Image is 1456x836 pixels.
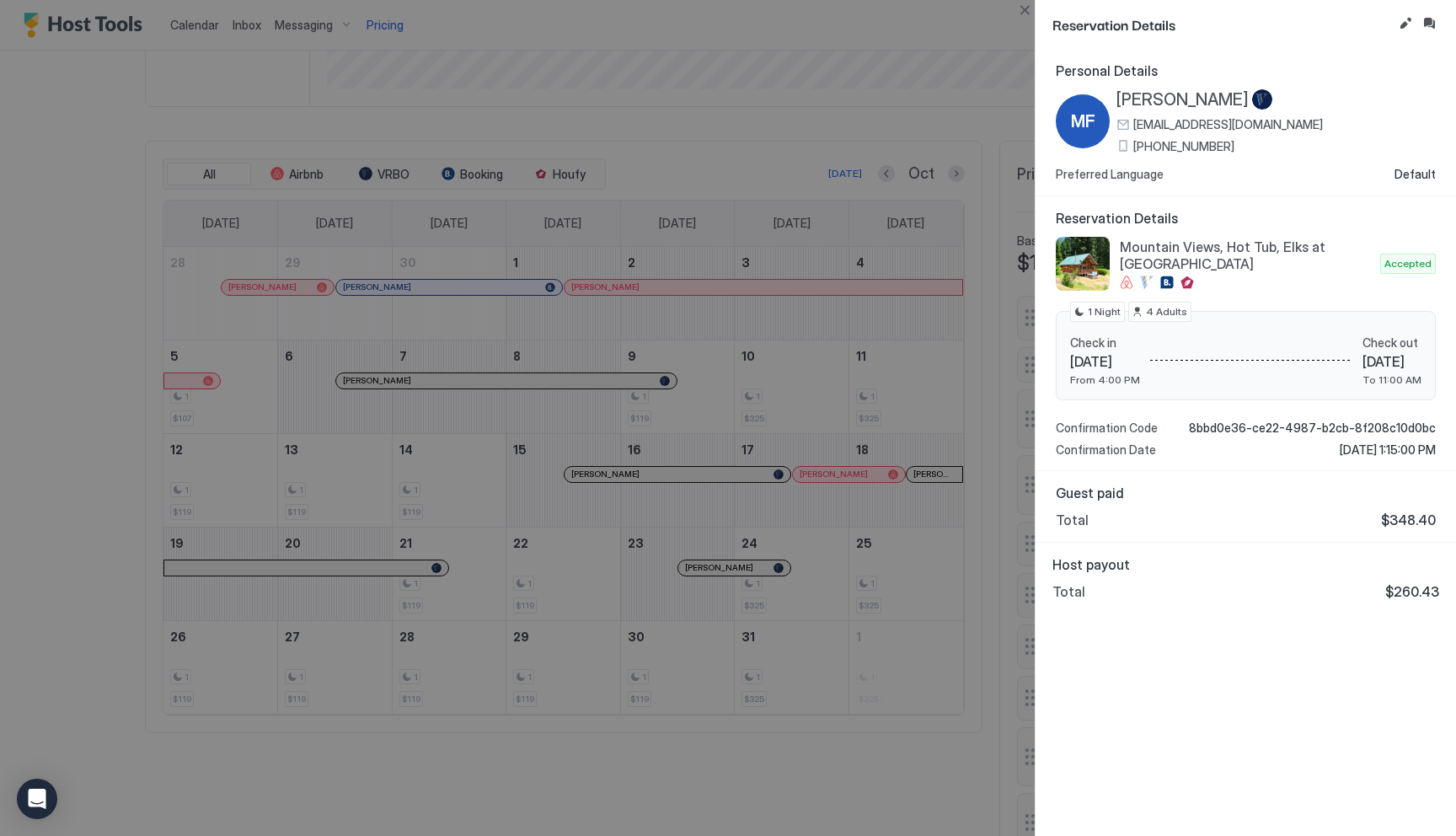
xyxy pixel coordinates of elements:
[1056,210,1436,227] span: Reservation Details
[1395,13,1416,34] button: Edit reservation
[1116,89,1249,110] span: [PERSON_NAME]
[1070,353,1140,370] span: [DATE]
[1052,583,1085,600] span: Total
[1385,583,1439,600] span: $260.43
[1381,512,1436,528] span: $348.40
[1070,373,1140,386] span: From 4:00 PM
[1133,117,1323,132] span: [EMAIL_ADDRESS][DOMAIN_NAME]
[1056,237,1110,291] div: listing image
[1384,256,1432,271] span: Accepted
[1189,421,1436,436] span: 8bbd0e36-ce22-4987-b2cb-8f208c10d0bc
[1340,442,1436,458] span: [DATE] 1:15:00 PM
[1120,238,1373,272] span: Mountain Views, Hot Tub, Elks at [GEOGRAPHIC_DATA]
[1071,109,1095,134] span: MF
[1052,13,1392,35] span: Reservation Details
[1146,304,1187,319] span: 4 Adults
[1056,485,1436,501] span: Guest paid
[1419,13,1439,34] button: Inbox
[1362,353,1421,370] span: [DATE]
[1070,335,1140,351] span: Check in
[1133,139,1234,154] span: [PHONE_NUMBER]
[1056,512,1089,528] span: Total
[1056,62,1436,79] span: Personal Details
[1052,556,1439,573] span: Host payout
[1056,442,1156,458] span: Confirmation Date
[1362,373,1421,386] span: To 11:00 AM
[17,779,57,819] div: Open Intercom Messenger
[1088,304,1121,319] span: 1 Night
[1056,421,1158,436] span: Confirmation Code
[1056,167,1164,182] span: Preferred Language
[1394,167,1436,182] span: Default
[1362,335,1421,351] span: Check out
